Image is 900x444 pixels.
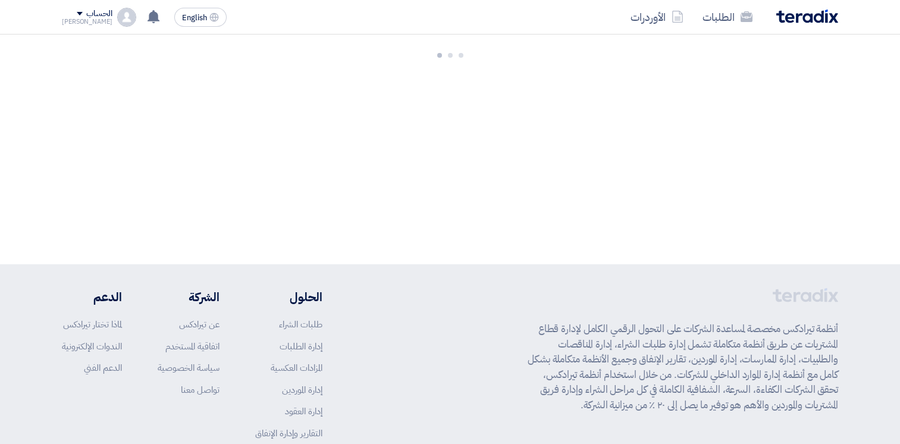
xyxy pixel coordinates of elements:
[255,288,322,306] li: الحلول
[165,340,219,353] a: اتفاقية المستخدم
[282,383,322,396] a: إدارة الموردين
[279,318,322,331] a: طلبات الشراء
[285,405,322,418] a: إدارة العقود
[117,8,136,27] img: profile_test.png
[621,3,693,31] a: الأوردرات
[280,340,322,353] a: إدارة الطلبات
[63,318,122,331] a: لماذا تختار تيرادكس
[528,321,838,412] p: أنظمة تيرادكس مخصصة لمساعدة الشركات على التحول الرقمي الكامل لإدارة قطاع المشتريات عن طريق أنظمة ...
[62,288,122,306] li: الدعم
[179,318,219,331] a: عن تيرادكس
[174,8,227,27] button: English
[84,361,122,374] a: الدعم الفني
[271,361,322,374] a: المزادات العكسية
[158,361,219,374] a: سياسة الخصوصية
[86,9,112,19] div: الحساب
[181,383,219,396] a: تواصل معنا
[158,288,219,306] li: الشركة
[255,427,322,440] a: التقارير وإدارة الإنفاق
[693,3,762,31] a: الطلبات
[62,18,112,25] div: [PERSON_NAME]
[182,14,207,22] span: English
[62,340,122,353] a: الندوات الإلكترونية
[776,10,838,23] img: Teradix logo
